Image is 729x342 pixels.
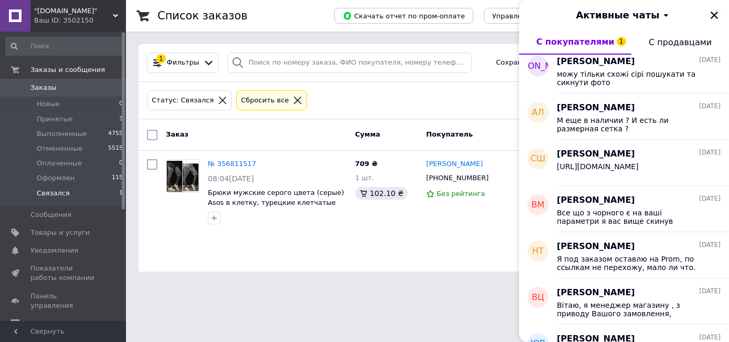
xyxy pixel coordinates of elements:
[157,9,248,22] h1: Список заказов
[532,292,544,304] span: ВЦ
[119,189,123,198] span: 1
[355,187,408,200] div: 102.10 ₴
[355,160,378,168] span: 709 ₴
[699,102,721,111] span: [DATE]
[119,159,123,168] span: 0
[166,160,199,192] img: Фото товару
[426,130,473,138] span: Покупатель
[699,56,721,65] span: [DATE]
[536,37,615,47] span: С покупателями
[426,159,483,169] a: [PERSON_NAME]
[492,12,575,20] span: Управление статусами
[557,102,635,114] span: [PERSON_NAME]
[532,245,544,257] span: НТ
[484,8,583,24] button: Управление статусами
[30,319,58,328] span: Отзывы
[30,210,71,220] span: Сообщения
[519,232,729,278] button: НТ[PERSON_NAME][DATE]Я под заказом оставлю на Prom, по ссылкам не перехожу, мало ли что.
[30,228,90,237] span: Товары и услуги
[5,37,124,56] input: Поиск
[37,115,73,124] span: Принятые
[503,60,573,72] span: [PERSON_NAME]
[166,130,188,138] span: Заказ
[30,65,105,75] span: Заказы и сообщения
[519,278,729,325] button: ВЦ[PERSON_NAME][DATE]Вітаю, я менеджер магазину , з приводу Вашого замовлення, скажіть, будь ласк...
[617,37,626,46] span: 1
[30,292,97,310] span: Панель управления
[37,159,82,168] span: Оплаченные
[119,115,123,124] span: 3
[699,333,721,342] span: [DATE]
[557,209,706,225] span: Все що з чорного є на ваші параметри я вас вище скинув
[37,144,82,153] span: Отмененные
[631,29,729,55] button: С продавцами
[557,287,635,299] span: [PERSON_NAME]
[37,129,87,139] span: Выполненные
[167,58,199,68] span: Фильтры
[548,8,700,22] button: Активные чаты
[532,199,545,211] span: ВМ
[557,148,635,160] span: [PERSON_NAME]
[30,264,97,283] span: Показатели работы компании
[576,8,660,22] span: Активные чаты
[208,189,344,226] a: Брюки мужские серого цвета (серые) Asos в клетку, турецкие клетчатые брюки зауженные к низу 2 ВАР...
[208,160,256,168] a: № 356811517
[30,246,78,255] span: Уведомления
[557,56,635,68] span: [PERSON_NAME]
[34,6,113,16] span: "BOOM.STORE"
[108,129,123,139] span: 4755
[424,171,491,185] div: [PHONE_NUMBER]
[355,130,381,138] span: Сумма
[334,8,473,24] button: Скачать отчет по пром-оплате
[519,29,631,55] button: С покупателями1
[108,144,123,153] span: 5515
[150,95,216,106] div: Статус: Связался
[37,189,70,198] span: Связался
[30,83,56,92] span: Заказы
[227,53,472,73] input: Поиск по номеру заказа, ФИО покупателя, номеру телефона, Email, номеру накладной
[557,162,639,171] span: [URL][DOMAIN_NAME]
[437,190,485,198] span: Без рейтинга
[519,140,729,186] button: СШ[PERSON_NAME][DATE][URL][DOMAIN_NAME]
[557,70,706,87] span: можу тільки схожі сірі пошукати та сикнути фото
[37,173,75,183] span: Оформлен
[208,174,254,183] span: 08:04[DATE]
[557,255,706,272] span: Я под заказом оставлю на Prom, по ссылкам не перехожу, мало ли что.
[531,153,545,165] span: СШ
[355,174,374,182] span: 1 шт.
[699,148,721,157] span: [DATE]
[496,58,582,68] span: Сохраненные фильтры:
[708,9,721,22] button: Закрыть
[37,99,60,109] span: Новые
[519,186,729,232] button: ВМ[PERSON_NAME][DATE]Все що з чорного є на ваші параметри я вас вище скинув
[557,241,635,253] span: [PERSON_NAME]
[699,287,721,296] span: [DATE]
[239,95,291,106] div: Сбросить все
[112,173,123,183] span: 115
[119,99,123,109] span: 0
[557,194,635,206] span: [PERSON_NAME]
[699,241,721,250] span: [DATE]
[557,116,706,133] span: M еще в наличии ? И есть ли размерная сетка ?
[699,194,721,203] span: [DATE]
[343,11,465,20] span: Скачать отчет по пром-оплате
[557,301,706,318] span: Вітаю, я менеджер магазину , з приводу Вашого замовлення, скажіть, будь ласка, на який зріст та в...
[532,107,544,119] span: АЛ
[34,16,126,25] div: Ваш ID: 3502150
[519,94,729,140] button: АЛ[PERSON_NAME][DATE]M еще в наличии ? И есть ли размерная сетка ?
[166,159,199,193] a: Фото товару
[156,54,166,64] div: 1
[649,37,712,47] span: С продавцами
[519,47,729,94] button: [PERSON_NAME][PERSON_NAME][DATE]можу тільки схожі сірі пошукати та сикнути фото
